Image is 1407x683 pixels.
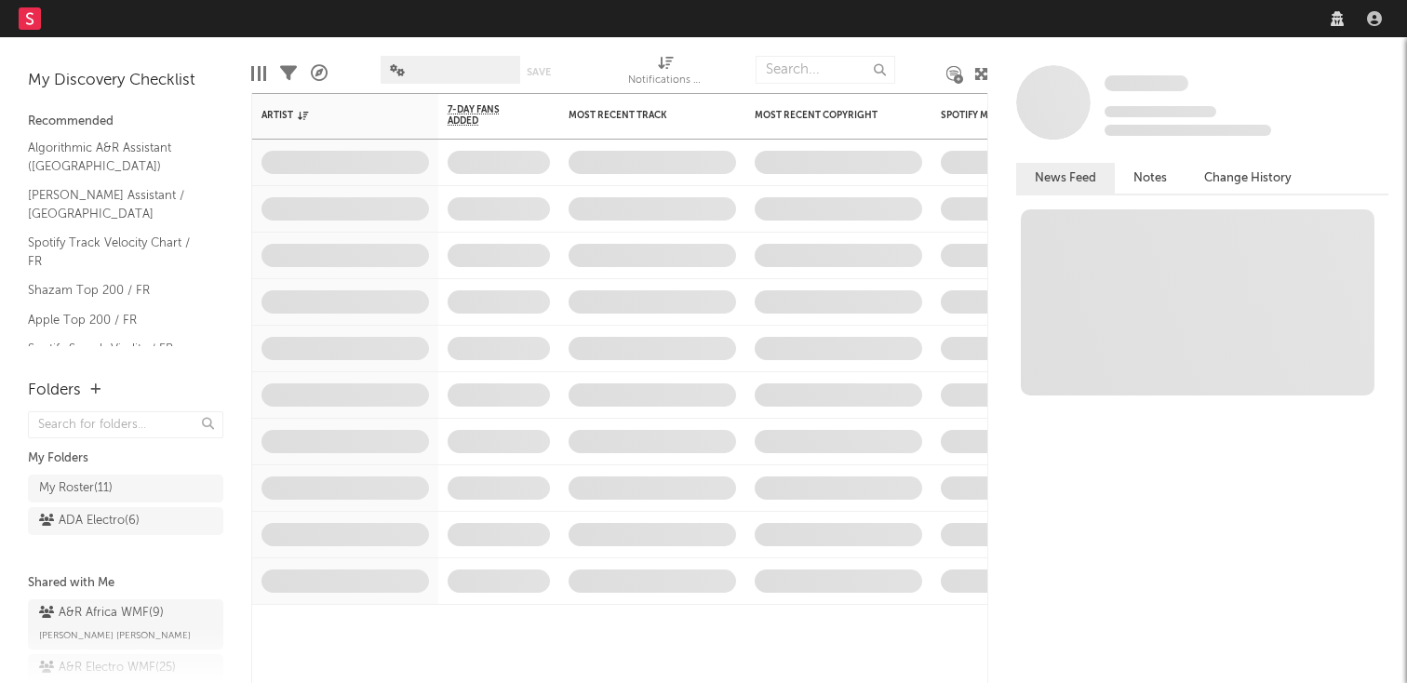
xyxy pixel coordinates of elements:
span: Some Artist [1105,75,1188,91]
a: My Roster(11) [28,475,223,502]
div: My Discovery Checklist [28,70,223,92]
button: Change History [1186,163,1310,194]
span: 0 fans last week [1105,125,1271,136]
div: A&R Electro WMF ( 25 ) [39,657,176,679]
div: Most Recent Copyright [755,110,894,121]
div: A&R Africa WMF ( 9 ) [39,602,164,624]
a: ADA Electro(6) [28,507,223,535]
a: Shazam Top 200 / FR [28,280,205,301]
div: A&R Pipeline [311,47,328,100]
a: A&R Africa WMF(9)[PERSON_NAME] [PERSON_NAME] [28,599,223,650]
a: Algorithmic A&R Assistant ([GEOGRAPHIC_DATA]) [28,138,205,176]
div: Recommended [28,111,223,133]
div: My Folders [28,448,223,470]
div: Folders [28,380,81,402]
a: [PERSON_NAME] Assistant / [GEOGRAPHIC_DATA] [28,185,205,223]
div: Edit Columns [251,47,266,100]
button: News Feed [1016,163,1115,194]
button: Save [527,67,551,77]
div: My Roster ( 11 ) [39,477,113,500]
input: Search... [756,56,895,84]
div: Filters [280,47,297,100]
div: Notifications (Artist) [628,47,703,100]
a: Spotify Track Velocity Chart / FR [28,233,205,271]
a: Spotify Search Virality / FR [28,339,205,359]
div: Notifications (Artist) [628,70,703,92]
button: Notes [1115,163,1186,194]
a: Apple Top 200 / FR [28,310,205,330]
div: Spotify Monthly Listeners [941,110,1080,121]
div: Most Recent Track [569,110,708,121]
span: [PERSON_NAME] [PERSON_NAME] [39,624,191,647]
div: Artist [261,110,401,121]
div: ADA Electro ( 6 ) [39,510,140,532]
div: Shared with Me [28,572,223,595]
a: Some Artist [1105,74,1188,93]
span: Tracking Since: [DATE] [1105,106,1216,117]
span: 7-Day Fans Added [448,104,522,127]
input: Search for folders... [28,411,223,438]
